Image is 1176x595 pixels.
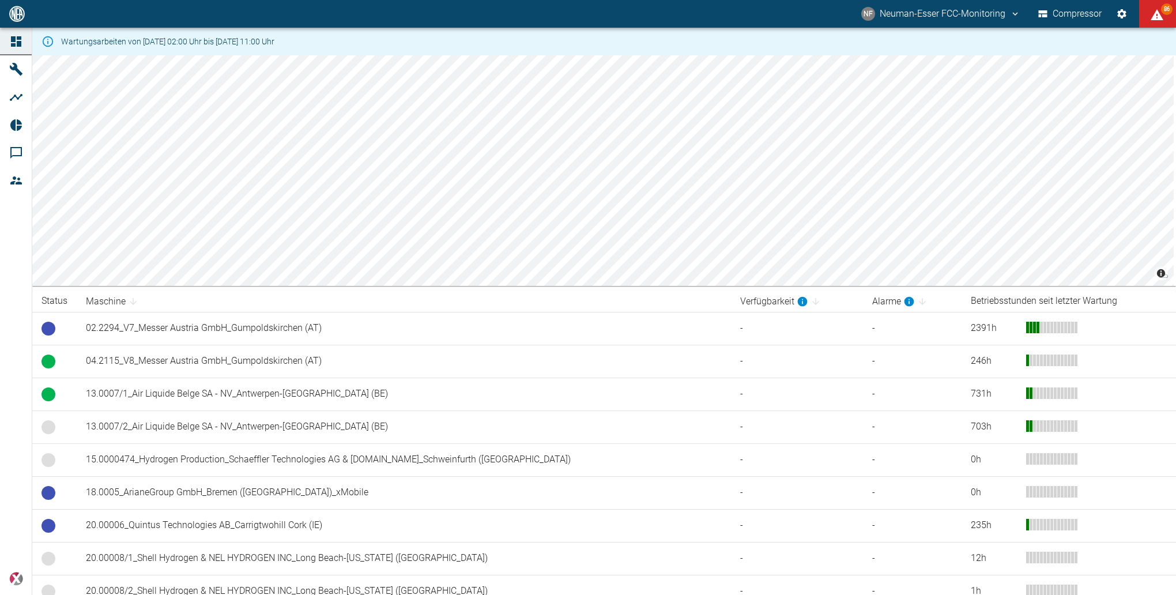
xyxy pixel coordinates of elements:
[731,443,863,476] td: -
[77,542,731,575] td: 20.00008/1_Shell Hydrogen & NEL HYDROGEN INC_Long Beach-[US_STATE] ([GEOGRAPHIC_DATA])
[42,486,55,500] span: Betriebsbereit
[1111,3,1132,24] button: Einstellungen
[86,295,141,308] span: Maschine
[731,345,863,378] td: -
[1161,3,1173,15] span: 86
[861,7,875,21] div: NF
[863,312,962,345] td: -
[42,387,55,401] span: Betrieb
[61,31,274,52] div: Wartungsarbeiten von [DATE] 02:00 Uhr bis [DATE] 11:00 Uhr
[971,486,1017,499] div: 0 h
[42,552,55,566] span: Keine Daten
[42,519,55,533] span: Betriebsbereit
[863,542,962,575] td: -
[77,312,731,345] td: 02.2294_V7_Messer Austria GmbH_Gumpoldskirchen (AT)
[77,509,731,542] td: 20.00006_Quintus Technologies AB_Carrigtwohill Cork (IE)
[77,411,731,443] td: 13.0007/2_Air Liquide Belge SA - NV_Antwerpen-[GEOGRAPHIC_DATA] (BE)
[731,476,863,509] td: -
[971,420,1017,434] div: 703 h
[42,322,55,336] span: Betriebsbereit
[8,6,26,21] img: logo
[860,3,1022,24] button: fcc-monitoring@neuman-esser.com
[77,345,731,378] td: 04.2115_V8_Messer Austria GmbH_Gumpoldskirchen (AT)
[731,378,863,411] td: -
[971,453,1017,466] div: 0 h
[42,355,55,368] span: Betrieb
[962,291,1176,312] th: Betriebsstunden seit letzter Wartung
[32,55,1174,286] canvas: Map
[740,295,808,308] div: berechnet für die letzten 7 Tage
[971,322,1017,335] div: 2391 h
[863,378,962,411] td: -
[971,552,1017,565] div: 12 h
[971,355,1017,368] div: 246 h
[731,542,863,575] td: -
[863,345,962,378] td: -
[731,312,863,345] td: -
[77,443,731,476] td: 15.0000474_Hydrogen Production_Schaeffler Technologies AG & [DOMAIN_NAME]_Schweinfurth ([GEOGRAPH...
[863,443,962,476] td: -
[42,420,55,434] span: Keine Daten
[971,387,1017,401] div: 731 h
[863,476,962,509] td: -
[1036,3,1105,24] button: Compressor
[863,509,962,542] td: -
[77,378,731,411] td: 13.0007/1_Air Liquide Belge SA - NV_Antwerpen-[GEOGRAPHIC_DATA] (BE)
[971,519,1017,532] div: 235 h
[77,476,731,509] td: 18.0005_ArianeGroup GmbH_Bremen ([GEOGRAPHIC_DATA])_xMobile
[731,509,863,542] td: -
[872,295,915,308] div: berechnet für die letzten 7 Tage
[42,453,55,467] span: Keine Daten
[9,572,23,586] img: Xplore Logo
[731,411,863,443] td: -
[863,411,962,443] td: -
[32,291,77,312] th: Status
